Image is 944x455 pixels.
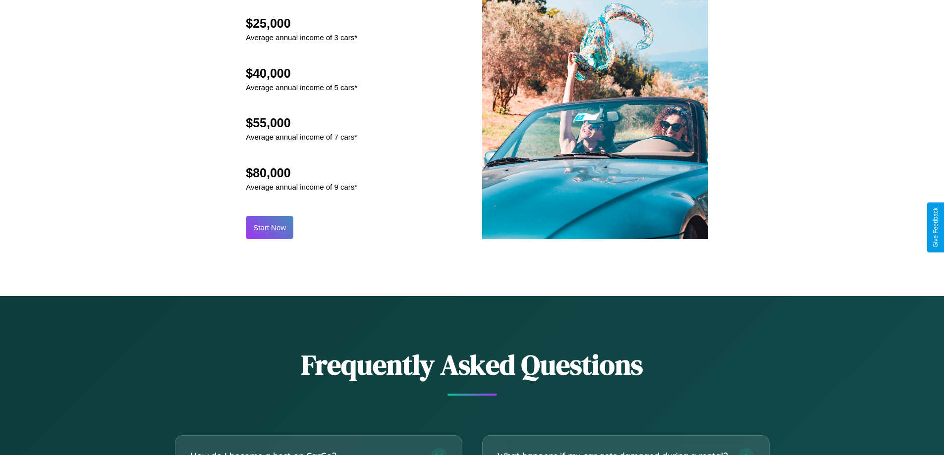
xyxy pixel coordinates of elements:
[246,116,357,130] h2: $55,000
[246,130,357,144] p: Average annual income of 7 cars*
[175,346,770,384] h2: Frequently Asked Questions
[932,207,939,248] div: Give Feedback
[246,81,357,94] p: Average annual income of 5 cars*
[246,31,357,44] p: Average annual income of 3 cars*
[246,166,357,180] h2: $80,000
[246,16,357,31] h2: $25,000
[246,180,357,194] p: Average annual income of 9 cars*
[246,66,357,81] h2: $40,000
[246,216,293,239] button: Start Now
